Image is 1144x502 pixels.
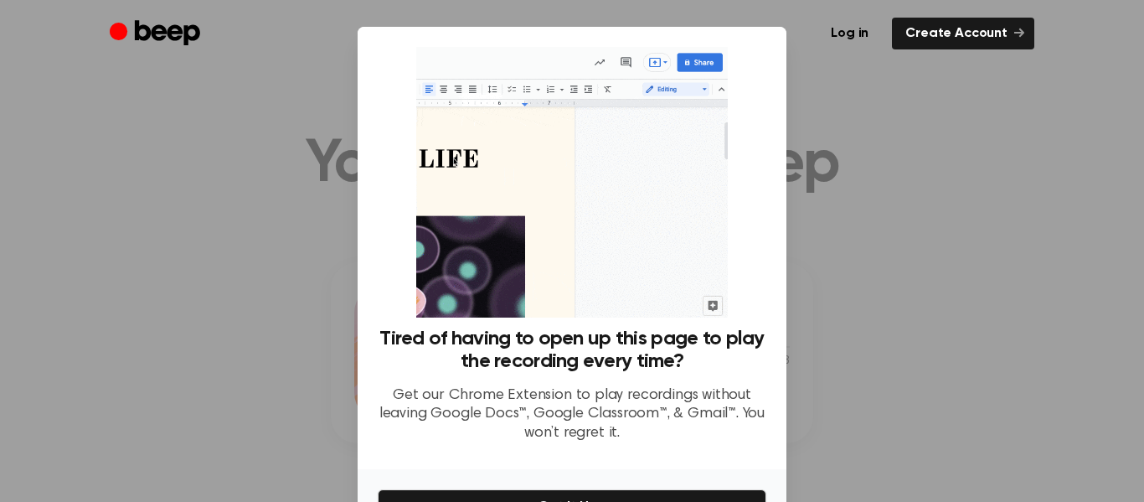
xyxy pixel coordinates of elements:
img: Beep extension in action [416,47,727,318]
p: Get our Chrome Extension to play recordings without leaving Google Docs™, Google Classroom™, & Gm... [378,386,766,443]
a: Beep [110,18,204,50]
a: Create Account [892,18,1034,49]
a: Log in [817,18,882,49]
h3: Tired of having to open up this page to play the recording every time? [378,328,766,373]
